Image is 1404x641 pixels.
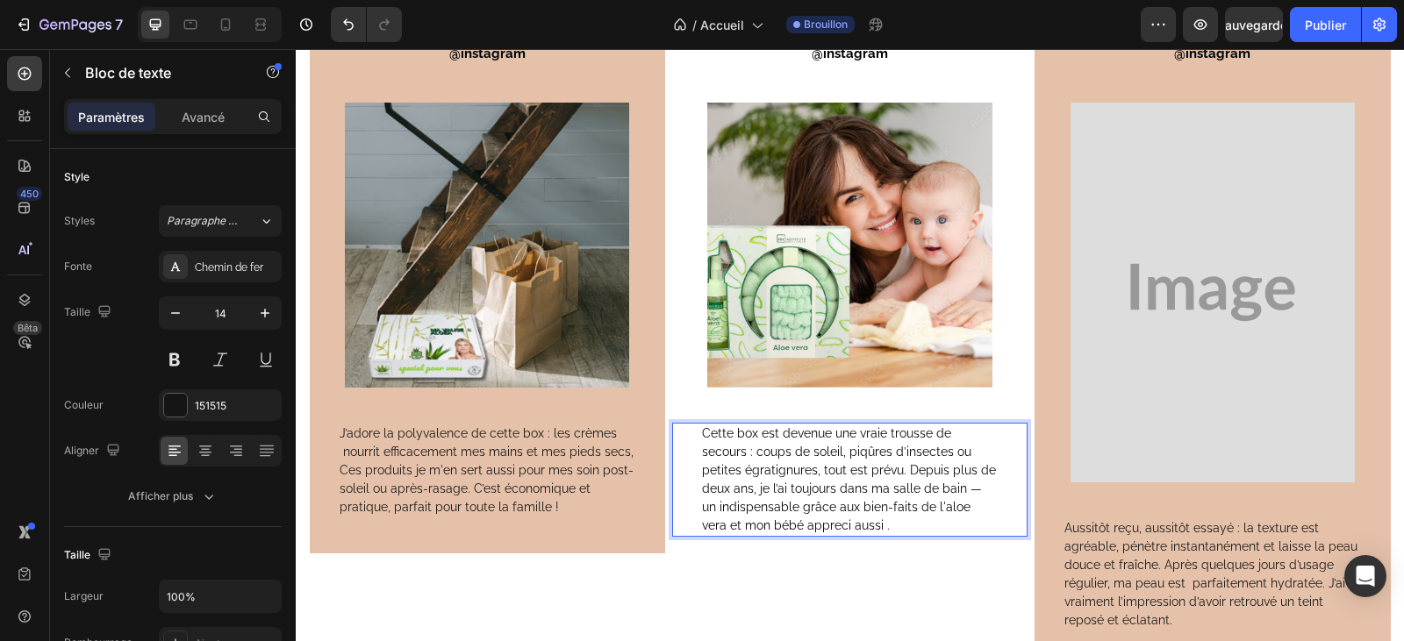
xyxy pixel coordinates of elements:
font: Largeur [64,589,104,602]
button: Afficher plus [64,481,282,512]
font: Accueil [700,18,744,32]
font: 151515 [195,399,226,412]
font: Aligner [64,444,99,457]
font: Taille [64,548,90,561]
iframe: Zone de conception [296,49,1404,641]
font: Brouillon [804,18,848,31]
font: Styles [64,214,95,227]
p: J’adore la polyvalence de cette box : les crèmes nourrit efficacement mes mains et mes pieds secs... [44,375,340,467]
img: 960x1280 [775,53,1059,432]
font: Publier [1305,18,1346,32]
font: Paramètres [78,110,145,125]
font: Style [64,170,90,183]
font: Afficher plus [128,489,193,502]
div: Ouvrir Intercom Messenger [1344,555,1386,597]
font: Taille [64,305,90,318]
div: Annuler/Rétablir [331,7,402,42]
font: Bêta [18,322,38,334]
img: gempages_580623151424078344-e1e0ae49-2389-4ae5-ad30-f9dfc9f6cffc.png [412,53,696,338]
button: Publier [1290,7,1361,42]
font: Avancé [182,110,225,125]
input: Auto [160,580,281,612]
font: Sauvegarder [1217,18,1292,32]
font: Bloc de texte [85,64,171,82]
font: 7 [115,16,123,33]
div: Rich Text Editor. Editing area: main [405,374,704,488]
font: Fonte [64,260,92,273]
font: / [692,18,697,32]
p: Aussitôt reçu, aussitôt essayé : la texture est agréable, pénètre instantanément et laisse la pea... [769,470,1064,580]
button: 7 [7,7,131,42]
p: Bloc de texte [85,62,234,83]
img: gempages_580623151424078344-a64cfc0a-fbd5-4346-b26d-dad7a463be81.png [49,53,333,338]
font: Chemin de fer [195,261,263,274]
font: Couleur [64,398,104,411]
button: Sauvegarder [1225,7,1283,42]
button: Paragraphe 1* [159,205,282,237]
span: Cette box est devenue une vraie trousse de secours : coups de soleil, piqûres d’insectes ou petit... [406,377,700,483]
font: Paragraphe 1* [167,214,240,227]
font: 450 [20,188,39,200]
